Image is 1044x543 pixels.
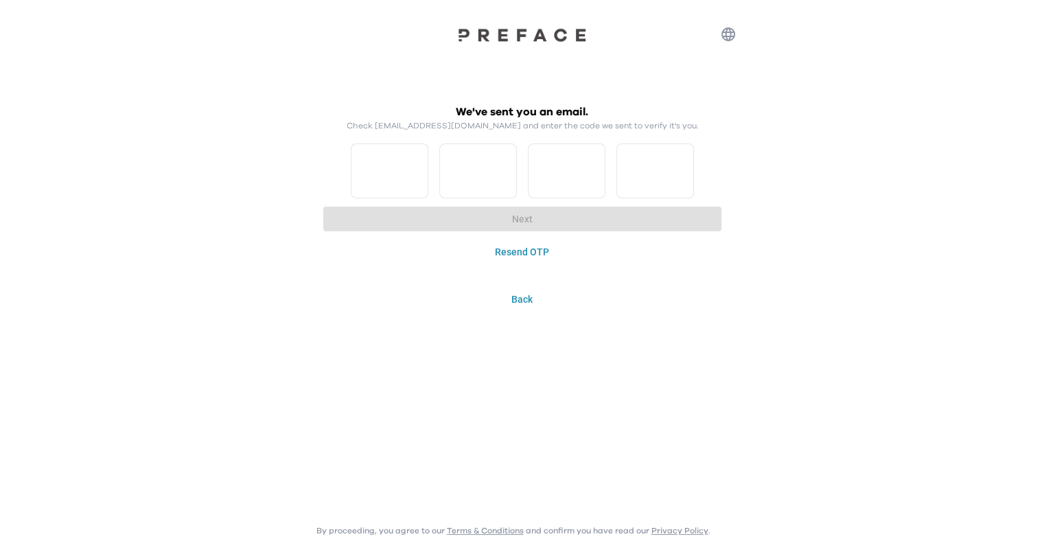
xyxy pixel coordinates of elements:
input: Please enter OTP character 2 [439,143,517,198]
button: Back [316,287,728,312]
button: Resend OTP [323,240,721,265]
input: Please enter OTP character 3 [528,143,605,198]
p: Check [EMAIL_ADDRESS][DOMAIN_NAME] and enter the code we sent to verify it's you. [347,120,698,131]
img: Preface Logo [454,27,591,42]
p: By proceeding, you agree to our and confirm you have read our . [316,525,710,536]
a: Terms & Conditions [447,527,524,535]
input: Please enter OTP character 1 [351,143,428,198]
input: Please enter OTP character 4 [616,143,694,198]
h2: We've sent you an email. [456,104,588,120]
a: Privacy Policy [651,527,708,535]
